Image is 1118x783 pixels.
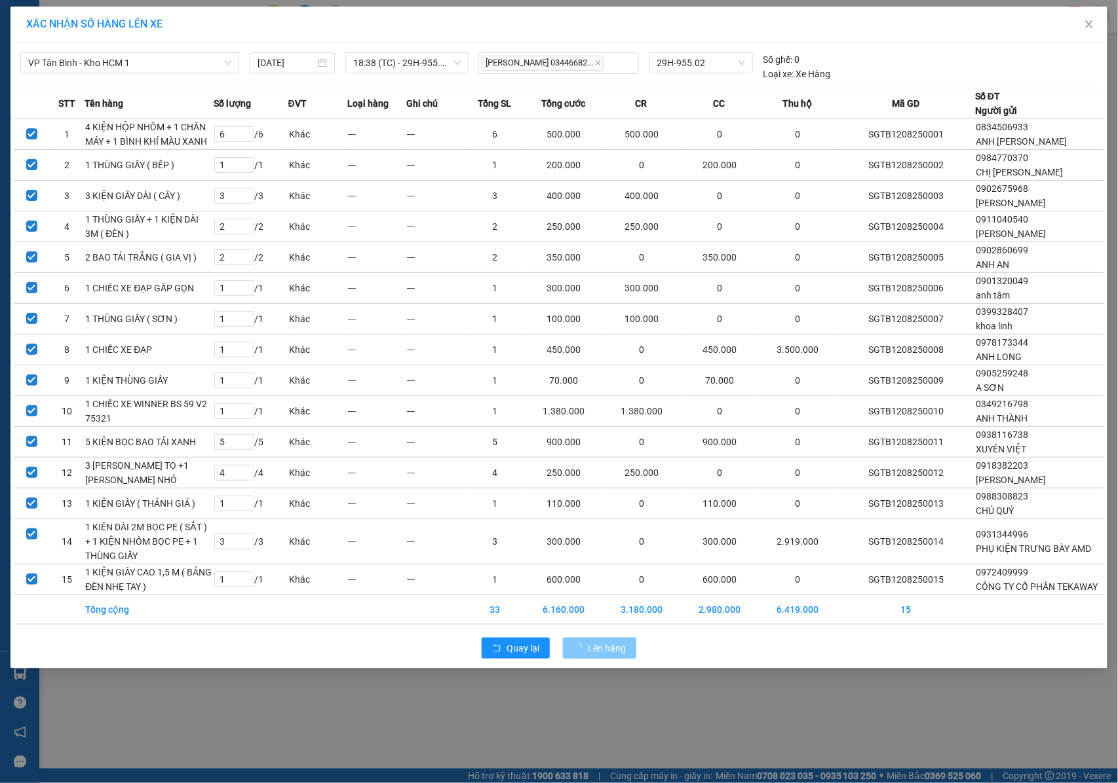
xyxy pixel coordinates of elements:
[681,181,759,211] td: 0
[603,488,681,519] td: 0
[603,242,681,273] td: 0
[49,564,85,595] td: 15
[85,211,214,242] td: 1 THÙNG GIẤY + 1 KIỆN DÀI 3M ( ĐÈN )
[49,304,85,335] td: 7
[681,242,759,273] td: 350.000
[681,488,759,519] td: 110.000
[837,119,975,150] td: SGTB1208250001
[603,273,681,304] td: 300.000
[49,427,85,458] td: 11
[49,396,85,427] td: 10
[36,28,69,39] strong: CSKH:
[214,427,288,458] td: / 5
[288,273,347,304] td: Khác
[837,211,975,242] td: SGTB1208250004
[288,396,347,427] td: Khác
[759,242,837,273] td: 0
[5,70,201,88] span: Mã đơn: SGTB1208250015
[837,304,975,335] td: SGTB1208250007
[759,519,837,564] td: 2.919.000
[759,396,837,427] td: 0
[573,644,588,653] span: loading
[507,641,539,655] span: Quay lại
[759,335,837,365] td: 3.500.000
[976,183,1028,194] span: 0902675968
[288,564,347,595] td: Khác
[347,396,406,427] td: ---
[603,396,681,427] td: 1.380.000
[976,567,1028,577] span: 0972409999
[681,519,759,564] td: 300.000
[976,245,1028,255] span: 0902860699
[406,564,465,595] td: ---
[465,564,524,595] td: 1
[288,488,347,519] td: Khác
[49,119,85,150] td: 1
[603,595,681,625] td: 3.180.000
[85,519,214,564] td: 1 KIÊN DÀI 2M BỌC PE ( SẮT ) + 1 KIỆN NHÔM BỌC PE + 1 THÙNG GIẤY
[465,519,524,564] td: 3
[976,153,1028,163] span: 0984770370
[976,228,1046,239] span: [PERSON_NAME]
[525,564,603,595] td: 600.000
[114,28,241,52] span: CÔNG TY TNHH CHUYỂN PHÁT NHANH BẢO AN
[541,96,585,111] span: Tổng cước
[681,365,759,396] td: 70.000
[406,211,465,242] td: ---
[288,242,347,273] td: Khác
[347,427,406,458] td: ---
[837,181,975,211] td: SGTB1208250003
[85,181,214,211] td: 3 KIỆN GIẤY DÀI ( CÂY )
[976,259,1009,270] span: ANH AN
[976,321,1012,331] span: khoa linh
[525,273,603,304] td: 300.000
[288,304,347,335] td: Khác
[347,458,406,488] td: ---
[406,458,465,488] td: ---
[892,96,919,111] span: Mã GD
[214,150,288,181] td: / 1
[258,56,315,70] input: 12/08/2025
[759,564,837,595] td: 0
[837,427,975,458] td: SGTB1208250011
[976,475,1046,485] span: [PERSON_NAME]
[85,488,214,519] td: 1 KIỆN GIẤY ( THÁNH GIÁ )
[347,242,406,273] td: ---
[465,458,524,488] td: 4
[603,458,681,488] td: 250.000
[759,211,837,242] td: 0
[976,352,1022,362] span: ANH LONG
[347,273,406,304] td: ---
[347,119,406,150] td: ---
[759,458,837,488] td: 0
[478,96,512,111] span: Tổng SL
[49,242,85,273] td: 5
[85,458,214,488] td: 3 [PERSON_NAME] TO +1 [PERSON_NAME] NHỎ
[465,211,524,242] td: 2
[783,96,813,111] span: Thu hộ
[976,306,1028,317] span: 0399328407
[759,273,837,304] td: 0
[214,96,251,111] span: Số lượng
[525,211,603,242] td: 250.000
[525,119,603,150] td: 500.000
[837,242,975,273] td: SGTB1208250005
[976,136,1067,147] span: ANH [PERSON_NAME]
[406,273,465,304] td: ---
[657,53,745,73] span: 29H-955.02
[759,427,837,458] td: 0
[525,335,603,365] td: 450.000
[837,595,975,625] td: 15
[465,119,524,150] td: 6
[976,429,1028,440] span: 0938116738
[406,365,465,396] td: ---
[85,335,214,365] td: 1 CHIẾC XE ĐẠP
[465,242,524,273] td: 2
[465,365,524,396] td: 1
[288,211,347,242] td: Khác
[975,89,1017,118] div: Số ĐT Người gửi
[465,150,524,181] td: 1
[288,96,307,111] span: ĐVT
[465,181,524,211] td: 3
[681,396,759,427] td: 0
